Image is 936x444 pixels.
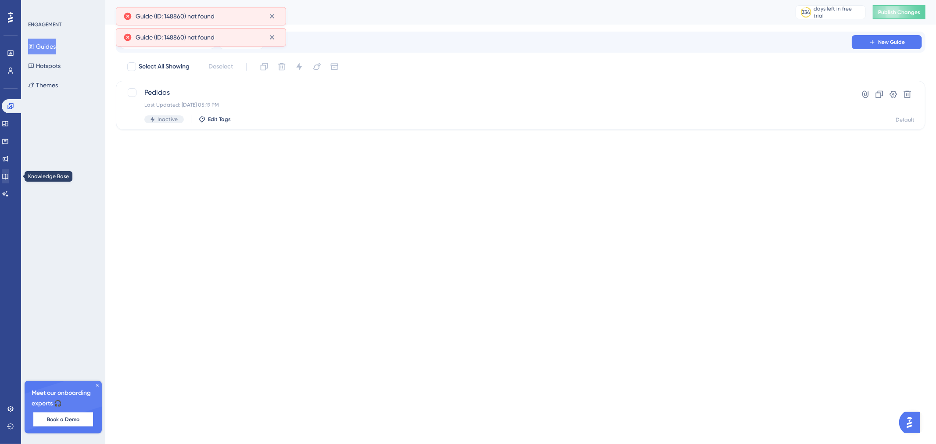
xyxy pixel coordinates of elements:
span: Deselect [208,61,233,72]
button: Publish Changes [873,5,925,19]
div: 334 [802,9,810,16]
div: Guides [116,6,774,18]
span: Pedidos [144,87,827,98]
span: Guide (ID: 148860) not found [136,32,215,43]
div: Last Updated: [DATE] 05:19 PM [144,101,827,108]
div: days left in free trial [814,5,863,19]
button: Themes [28,77,58,93]
button: Deselect [201,59,241,75]
span: Publish Changes [878,9,920,16]
span: Edit Tags [208,116,231,123]
div: ENGAGEMENT [28,21,61,28]
span: Inactive [158,116,178,123]
button: Guides [28,39,56,54]
span: New Guide [879,39,905,46]
span: Guide (ID: 148860) not found [136,11,215,21]
iframe: UserGuiding AI Assistant Launcher [899,409,925,436]
button: Edit Tags [198,116,231,123]
div: Default [896,116,914,123]
span: Select All Showing [139,61,190,72]
button: Hotspots [28,58,61,74]
button: New Guide [852,35,922,49]
span: Book a Demo [47,416,79,423]
span: Meet our onboarding experts 🎧 [32,388,95,409]
button: Book a Demo [33,412,93,426]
